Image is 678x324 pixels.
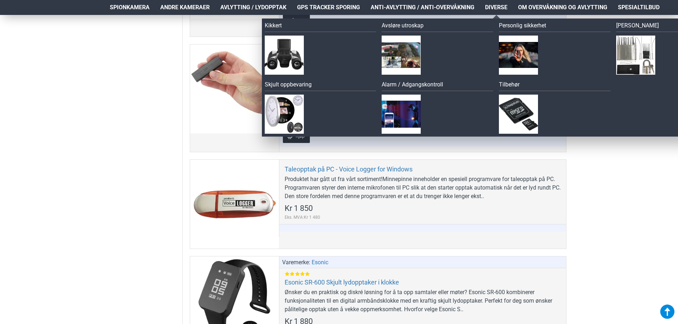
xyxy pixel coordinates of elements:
img: Tilbehør [499,95,538,134]
div: Produktet har gått ut fra vårt sortiment!Minnepinne inneholder en spesiell programvare for taleop... [285,175,561,201]
span: Andre kameraer [160,3,210,12]
span: Varemerke: [282,258,310,267]
a: Avsløre utroskap [382,21,493,32]
a: Personlig sikkerhet [499,21,610,32]
a: Esonic MQ-U350 - Stemmeaktivert lydopptaker med 25 dager batterilevetid Esonic MQ-U350 - Stemmeak... [190,44,279,133]
img: Dirkesett [616,36,655,75]
img: Kikkert [265,36,304,75]
a: Taleopptak på PC - Voice Logger for Windows [285,165,413,173]
a: Esonic SR-600 Skjult lydopptaker i klokke [285,278,399,286]
img: Personlig sikkerhet [499,36,538,75]
img: Alarm / Adgangskontroll [382,95,421,134]
a: Taleopptak på PC - Voice Logger for Windows Taleopptak på PC - Voice Logger for Windows [190,160,279,249]
span: Diverse [485,3,507,12]
span: Spesialtilbud [618,3,660,12]
a: Kikkert [265,21,376,32]
a: Tilbehør [499,80,610,91]
img: Avsløre utroskap [382,36,421,75]
img: Skjult oppbevaring [265,95,304,134]
a: Esonic [312,258,328,267]
span: Anti-avlytting / Anti-overvåkning [371,3,474,12]
a: Alarm / Adgangskontroll [382,80,493,91]
span: Kjøp [294,134,306,138]
span: Eks. MVA:Kr 1 480 [285,214,320,221]
span: GPS Tracker Sporing [297,3,360,12]
a: Skjult oppbevaring [265,80,376,91]
div: Ønsker du en praktisk og diskré løsning for å ta opp samtaler eller møter? Esonic SR-600 kombiner... [285,288,561,314]
span: Kr 1 850 [285,205,313,212]
span: Avlytting / Lydopptak [220,3,286,12]
span: Om overvåkning og avlytting [518,3,607,12]
span: Spionkamera [110,3,150,12]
